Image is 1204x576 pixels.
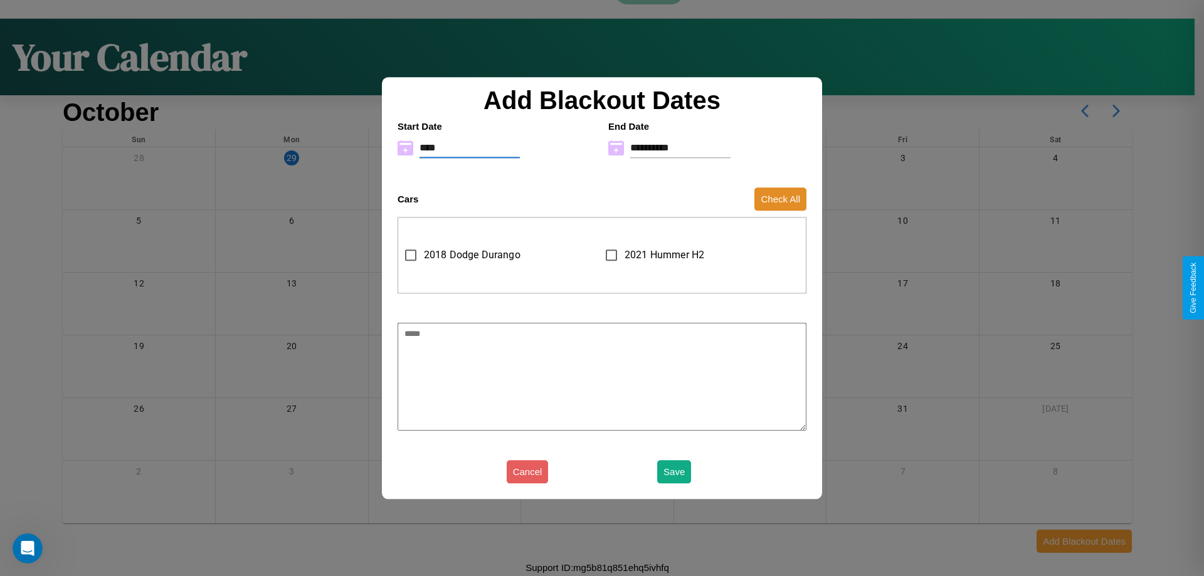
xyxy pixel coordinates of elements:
div: Give Feedback [1189,263,1198,313]
button: Cancel [507,460,549,483]
h2: Add Blackout Dates [391,86,813,115]
span: 2021 Hummer H2 [625,248,704,263]
span: 2018 Dodge Durango [424,248,520,263]
h4: Cars [398,194,418,204]
button: Check All [754,187,806,211]
button: Save [657,460,691,483]
h4: End Date [608,121,806,132]
h4: Start Date [398,121,596,132]
iframe: Intercom live chat [13,533,43,563]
